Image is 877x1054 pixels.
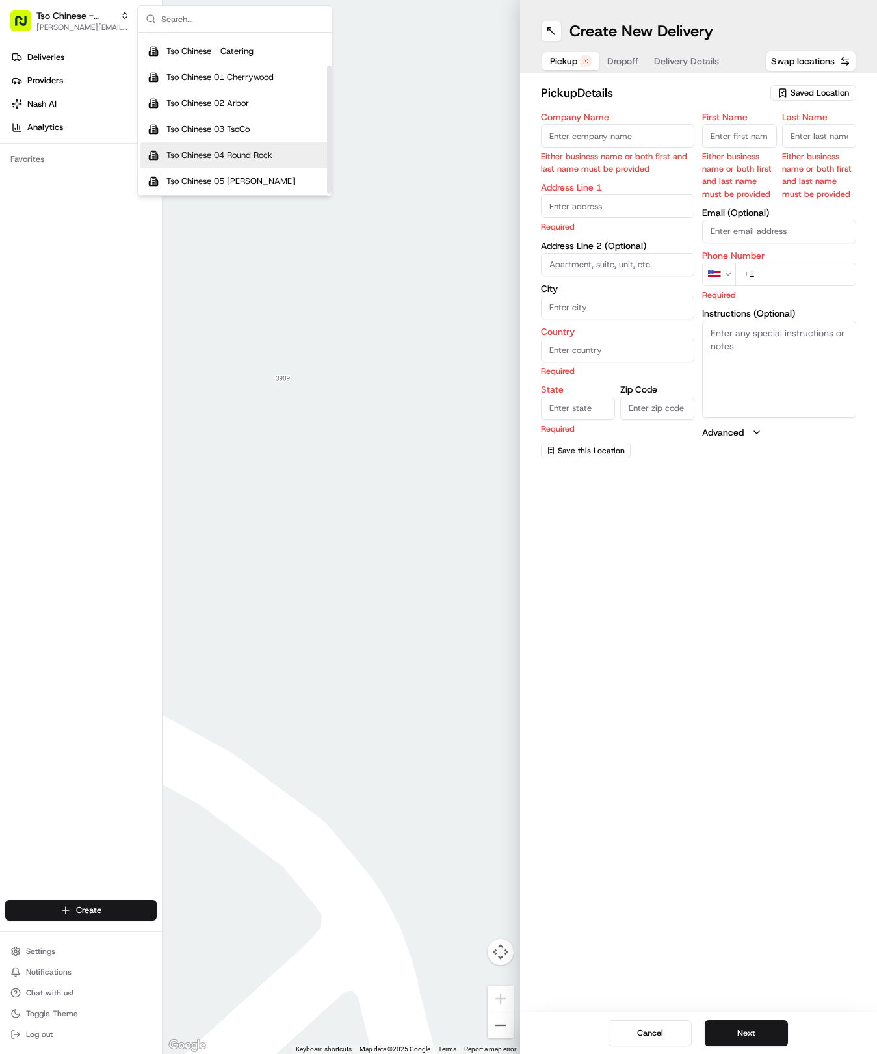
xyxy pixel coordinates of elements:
button: Saved Location [770,84,856,102]
label: Company Name [541,112,695,122]
button: Zoom out [488,1012,514,1038]
span: API Documentation [123,256,209,269]
input: Enter zip code [620,397,694,420]
img: 9188753566659_6852d8bf1fb38e338040_72.png [27,124,51,148]
input: Enter last name [782,124,856,148]
div: Suggestions [138,33,332,196]
label: Advanced [702,426,744,439]
button: Keyboard shortcuts [296,1045,352,1054]
label: Country [541,327,695,336]
p: Either business name or both first and last name must be provided [782,150,856,200]
input: Search... [161,6,324,32]
img: Google [166,1037,209,1054]
a: Nash AI [5,94,162,114]
span: Save this Location [558,445,625,456]
label: Address Line 1 [541,183,695,192]
span: Tso Chinese 03 TsoCo [166,124,250,135]
input: Enter phone number [735,263,856,286]
p: Either business name or both first and last name must be provided [702,150,776,200]
span: Analytics [27,122,63,133]
a: Analytics [5,117,162,138]
span: Chat with us! [26,988,73,998]
span: Tso Chinese 02 Arbor [166,98,249,109]
div: Favorites [5,149,157,170]
input: Enter state [541,397,615,420]
button: Notifications [5,963,157,981]
button: See all [202,166,237,182]
label: First Name [702,112,776,122]
span: Dropoff [607,55,638,68]
a: 💻API Documentation [105,250,214,274]
a: Providers [5,70,162,91]
a: 📗Knowledge Base [8,250,105,274]
span: Swap locations [771,55,835,68]
p: Welcome 👋 [13,52,237,73]
p: Required [541,365,695,377]
a: Terms (opens in new tab) [438,1046,456,1053]
span: Notifications [26,967,72,977]
span: Map data ©2025 Google [360,1046,430,1053]
div: Past conversations [13,169,87,179]
img: Hayden (Assistant Store Manager) [13,189,34,210]
button: Chat with us! [5,984,157,1002]
input: Clear [34,84,215,98]
h1: Create New Delivery [569,21,713,42]
input: Enter company name [541,124,695,148]
input: Enter email address [702,220,856,243]
img: Nash [13,13,39,39]
span: Pylon [129,287,157,297]
label: Email (Optional) [702,208,856,217]
a: Powered byPylon [92,287,157,297]
span: Tso Chinese 05 [PERSON_NAME] [166,176,295,187]
button: [PERSON_NAME][EMAIL_ADDRESS][DOMAIN_NAME] [36,22,129,33]
a: Report a map error [464,1046,516,1053]
label: City [541,284,695,293]
span: Deliveries [27,51,64,63]
label: State [541,385,615,394]
span: Tso Chinese 01 Cherrywood [166,72,274,83]
span: Providers [27,75,63,86]
label: Phone Number [702,251,856,260]
div: 💻 [110,257,120,267]
div: 📗 [13,257,23,267]
input: Enter address [541,194,695,218]
span: Log out [26,1029,53,1040]
input: Enter first name [702,124,776,148]
p: Required [541,220,695,233]
span: Toggle Theme [26,1008,78,1019]
span: Knowledge Base [26,256,99,269]
button: Save this Location [541,443,631,458]
span: [DATE] [187,202,213,212]
button: Log out [5,1025,157,1044]
span: Pickup [550,55,577,68]
div: We're available if you need us! [59,137,179,148]
span: [PERSON_NAME] (Assistant Store Manager) [40,202,177,212]
button: Tso Chinese - Catering [36,9,115,22]
p: Required [702,289,856,301]
input: Enter country [541,339,695,362]
label: Address Line 2 (Optional) [541,241,695,250]
span: Create [76,904,101,916]
label: Instructions (Optional) [702,309,856,318]
img: 1736555255976-a54dd68f-1ca7-489b-9aae-adbdc363a1c4 [13,124,36,148]
p: Either business name or both first and last name must be provided [541,150,695,175]
button: Cancel [609,1020,692,1046]
label: Zip Code [620,385,694,394]
button: Swap locations [765,51,856,72]
a: Deliveries [5,47,162,68]
button: Map camera controls [488,939,514,965]
a: Open this area in Google Maps (opens a new window) [166,1037,209,1054]
span: Tso Chinese 04 Round Rock [166,150,272,161]
button: Zoom in [488,986,514,1012]
button: Toggle Theme [5,1005,157,1023]
input: Apartment, suite, unit, etc. [541,253,695,276]
span: • [179,202,184,212]
span: Delivery Details [654,55,719,68]
input: Enter city [541,296,695,319]
div: Start new chat [59,124,213,137]
button: Tso Chinese - Catering[PERSON_NAME][EMAIL_ADDRESS][DOMAIN_NAME] [5,5,135,36]
span: Nash AI [27,98,57,110]
button: Create [5,900,157,921]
